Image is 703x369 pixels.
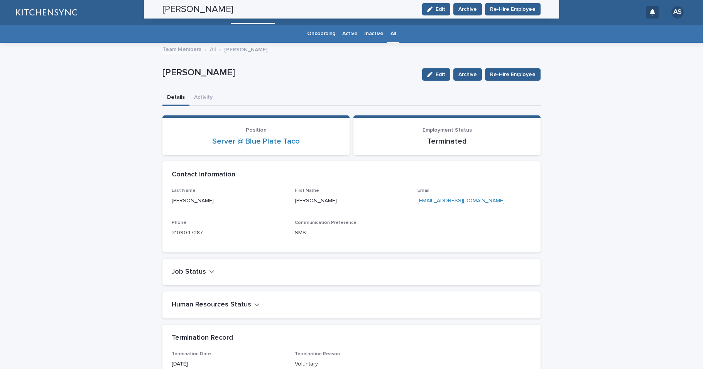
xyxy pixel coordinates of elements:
span: Phone [172,220,186,225]
span: Re-Hire Employee [490,71,536,78]
a: All [390,25,396,43]
span: Last Name [172,188,196,193]
p: [PERSON_NAME] [224,45,267,53]
a: [EMAIL_ADDRESS][DOMAIN_NAME] [417,198,505,203]
a: Active [342,25,357,43]
p: [PERSON_NAME] [162,67,416,78]
h2: Contact Information [172,171,235,179]
p: [DATE] [172,360,286,368]
button: Edit [422,68,450,81]
span: Archive [458,71,477,78]
button: Details [162,90,189,106]
span: Communication Preference [295,220,357,225]
p: [PERSON_NAME] [172,197,286,205]
p: Voluntary [295,360,409,368]
span: Employment Status [422,127,472,133]
h2: Job Status [172,268,206,276]
p: SMS [295,229,409,237]
a: Inactive [364,25,384,43]
a: Team Members [162,44,201,53]
button: Archive [453,68,482,81]
button: Job Status [172,268,215,276]
span: Email [417,188,429,193]
a: 3109047287 [172,230,203,235]
span: First Name [295,188,319,193]
button: Re-Hire Employee [485,68,541,81]
p: Terminated [363,137,531,146]
h2: Human Resources Status [172,301,251,309]
button: Activity [189,90,217,106]
span: Termination Reason [295,352,340,356]
a: All [210,44,216,53]
button: Human Resources Status [172,301,260,309]
a: Onboarding [307,25,335,43]
span: Position [246,127,267,133]
h2: Termination Record [172,334,233,342]
span: Termination Date [172,352,211,356]
p: [PERSON_NAME] [295,197,409,205]
div: AS [671,6,684,19]
span: Edit [436,72,445,77]
img: lGNCzQTxQVKGkIr0XjOy [15,5,77,20]
a: Server @ Blue Plate Taco [212,137,300,146]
